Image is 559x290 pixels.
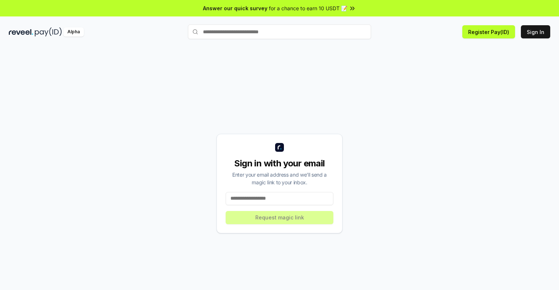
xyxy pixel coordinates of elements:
span: Answer our quick survey [203,4,267,12]
img: reveel_dark [9,27,33,37]
div: Alpha [63,27,84,37]
img: pay_id [35,27,62,37]
span: for a chance to earn 10 USDT 📝 [269,4,347,12]
div: Sign in with your email [226,158,333,169]
button: Sign In [521,25,550,38]
div: Enter your email address and we’ll send a magic link to your inbox. [226,171,333,186]
img: logo_small [275,143,284,152]
button: Register Pay(ID) [462,25,515,38]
